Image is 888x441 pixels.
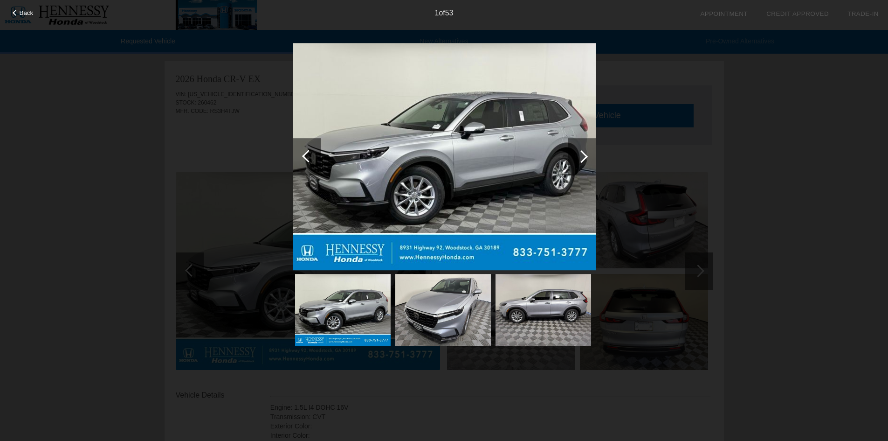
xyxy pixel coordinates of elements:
[766,10,829,17] a: Credit Approved
[847,10,879,17] a: Trade-In
[434,9,439,17] span: 1
[20,9,34,16] span: Back
[295,274,391,346] img: ec5ee47e-3344-4b26-86d2-8b3251bef0da.jpg
[293,43,596,271] img: ec5ee47e-3344-4b26-86d2-8b3251bef0da.jpg
[395,274,491,346] img: 4577e3f1-f949-4607-a716-3f99939fe891.jpeg
[496,274,591,346] img: f7589b0a-6334-49e7-9367-f2bb2dd66bc3.jpeg
[445,9,454,17] span: 53
[700,10,748,17] a: Appointment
